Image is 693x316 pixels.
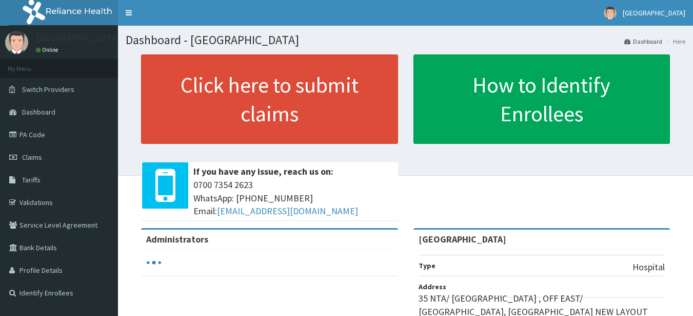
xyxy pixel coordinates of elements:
[22,153,42,162] span: Claims
[419,282,446,291] b: Address
[5,31,28,54] img: User Image
[632,261,665,274] p: Hospital
[604,7,617,20] img: User Image
[624,37,662,46] a: Dashboard
[36,46,61,53] a: Online
[141,54,398,144] a: Click here to submit claims
[146,255,162,270] svg: audio-loading
[193,165,333,177] b: If you have any issue, reach us on:
[22,85,74,94] span: Switch Providers
[623,8,685,17] span: [GEOGRAPHIC_DATA]
[663,37,685,46] li: Here
[217,205,358,217] a: [EMAIL_ADDRESS][DOMAIN_NAME]
[146,233,208,245] b: Administrators
[193,178,393,218] span: 0700 7354 2623 WhatsApp: [PHONE_NUMBER] Email:
[413,54,670,144] a: How to Identify Enrollees
[126,33,685,47] h1: Dashboard - [GEOGRAPHIC_DATA]
[419,261,435,270] b: Type
[22,107,55,117] span: Dashboard
[36,33,121,43] p: [GEOGRAPHIC_DATA]
[419,233,506,245] strong: [GEOGRAPHIC_DATA]
[22,175,41,184] span: Tariffs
